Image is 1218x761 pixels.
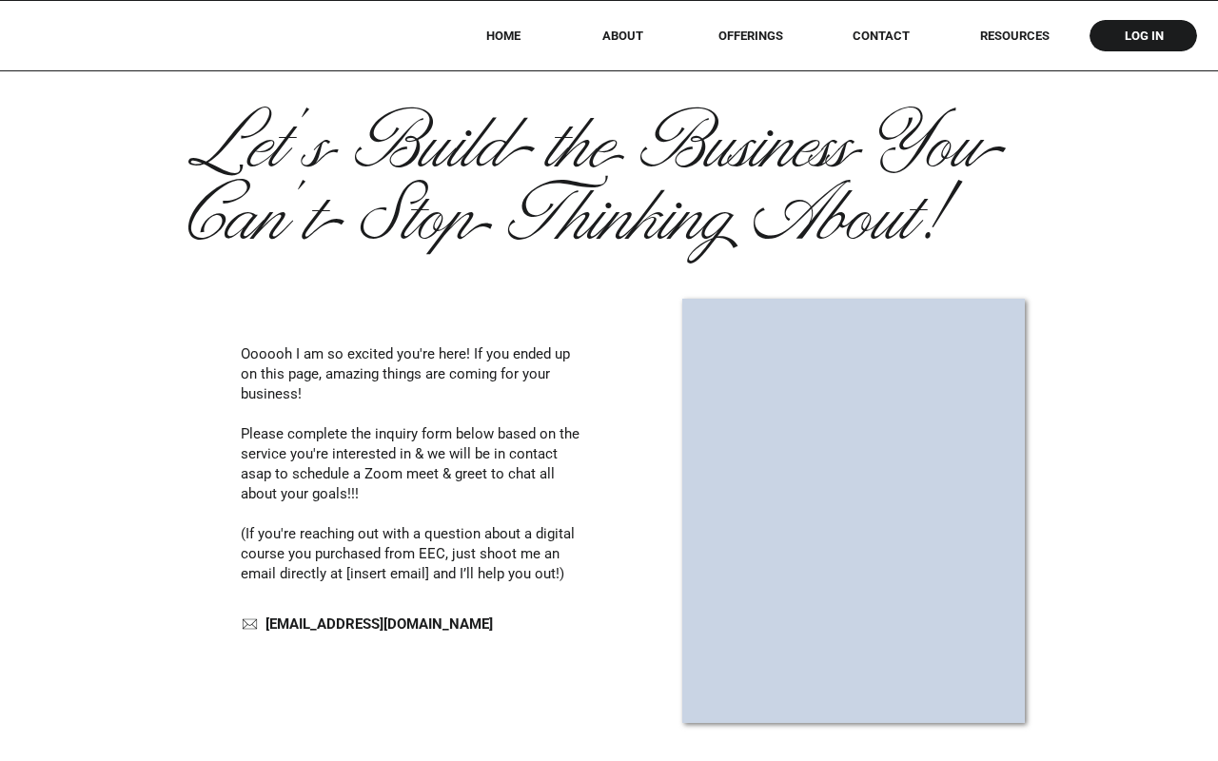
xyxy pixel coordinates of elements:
[691,29,810,43] a: offerings
[241,344,580,582] p: Oooooh I am so excited you're here! If you ended up on this page, amazing things are coming for y...
[953,29,1075,43] a: RESOURCES
[839,29,923,43] a: Contact
[188,112,1010,233] h1: Let's Build the Business You Can't Stop Thinking About!
[1107,29,1181,43] a: log in
[265,615,516,634] a: [EMAIL_ADDRESS][DOMAIN_NAME]
[589,29,657,43] a: About
[461,29,545,43] a: HOME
